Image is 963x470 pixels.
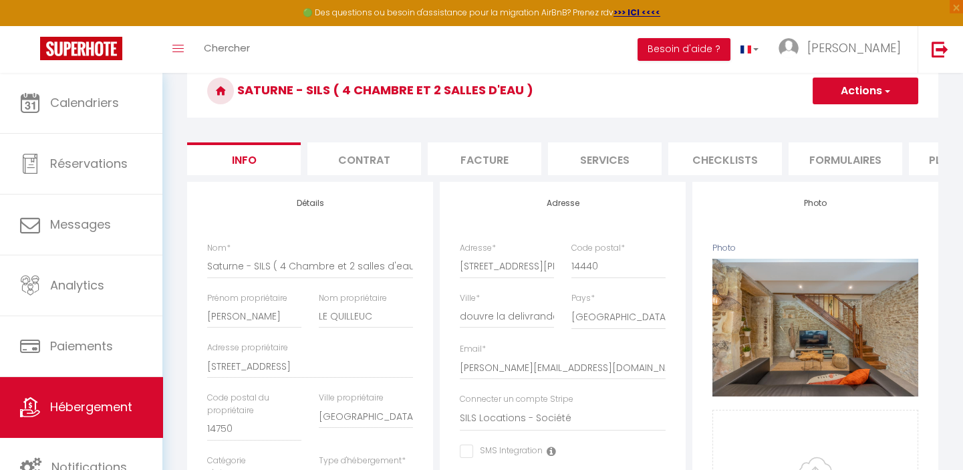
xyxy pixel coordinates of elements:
a: >>> ICI <<<< [613,7,660,18]
label: Email [460,343,486,356]
button: Besoin d'aide ? [638,38,730,61]
label: Pays [571,292,595,305]
button: Actions [813,78,918,104]
li: Facture [428,142,541,175]
li: Checklists [668,142,782,175]
h4: Détails [207,199,413,208]
span: Calendriers [50,94,119,111]
h3: Saturne - SILS ( 4 Chambre et 2 salles d'eau ) [187,64,938,118]
span: Réservations [50,155,128,172]
h4: Photo [712,199,918,208]
span: [PERSON_NAME] [807,39,901,56]
span: Messages [50,216,111,233]
h4: Adresse [460,199,666,208]
label: Nom propriétaire [319,292,387,305]
label: Code postal du propriétaire [207,392,301,417]
li: Contrat [307,142,421,175]
label: Connecter un compte Stripe [460,393,573,406]
label: Photo [712,242,736,255]
li: Services [548,142,662,175]
img: logout [932,41,948,57]
label: Ville propriétaire [319,392,384,404]
label: Code postal [571,242,625,255]
span: Hébergement [50,398,132,415]
span: Analytics [50,277,104,293]
li: Formulaires [789,142,902,175]
label: Ville [460,292,480,305]
span: Chercher [204,41,250,55]
a: Chercher [194,26,260,73]
img: ... [779,38,799,58]
label: Type d'hébergement [319,455,406,467]
li: Info [187,142,301,175]
label: Adresse [460,242,496,255]
label: Prénom propriétaire [207,292,287,305]
span: Paiements [50,338,113,354]
label: Adresse propriétaire [207,342,288,354]
img: Super Booking [40,37,122,60]
label: Nom [207,242,231,255]
a: ... [PERSON_NAME] [769,26,918,73]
